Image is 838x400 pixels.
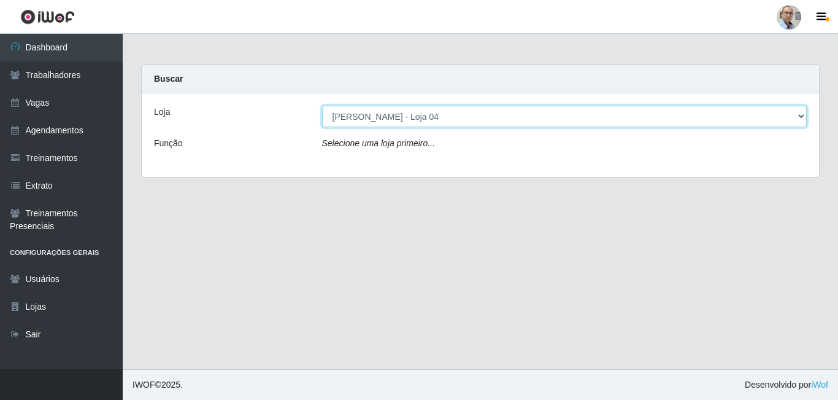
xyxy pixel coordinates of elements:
[745,378,828,391] span: Desenvolvido por
[154,137,183,150] label: Função
[154,74,183,84] strong: Buscar
[154,106,170,119] label: Loja
[133,378,183,391] span: © 2025 .
[811,380,828,390] a: iWof
[133,380,155,390] span: IWOF
[20,9,75,25] img: CoreUI Logo
[322,138,435,148] i: Selecione uma loja primeiro...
